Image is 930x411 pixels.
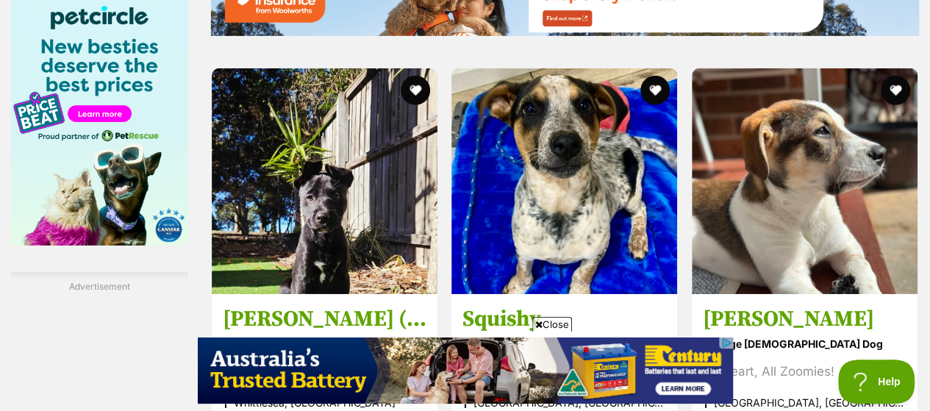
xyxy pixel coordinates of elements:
img: Finn - Great Dane Dog [692,68,918,294]
img: Squishy - Mixed Dog [451,68,677,294]
img: Yasmin (Yasi) - Australian Kelpie x Border Collie Dog [212,68,437,294]
strong: large [DEMOGRAPHIC_DATA] Dog [703,333,906,354]
button: favourite [881,76,910,105]
iframe: Help Scout Beacon - Open [838,360,915,404]
iframe: Advertisement [198,337,733,404]
span: Close [532,317,572,332]
h3: [PERSON_NAME] [703,305,906,333]
div: All Heart, All Zoomies! [703,362,906,382]
h3: [PERSON_NAME] (Yasi) [223,305,426,333]
h3: Squishy [462,305,666,333]
button: favourite [401,76,430,105]
button: favourite [641,76,670,105]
